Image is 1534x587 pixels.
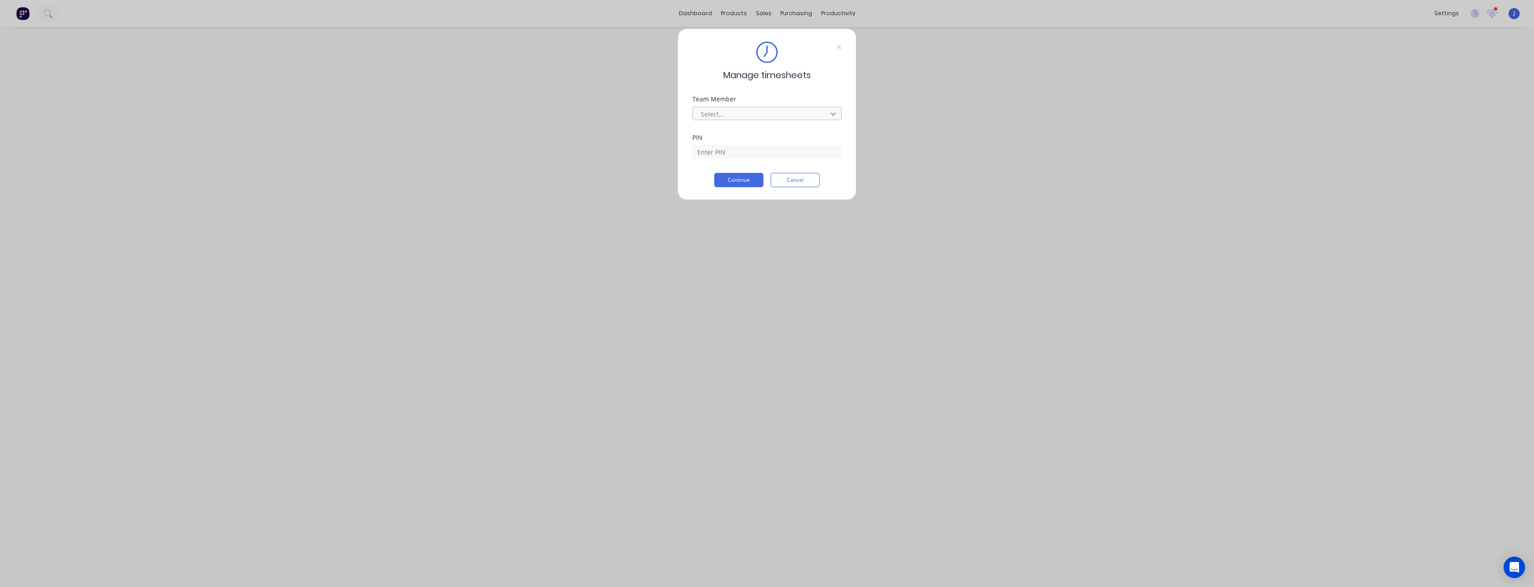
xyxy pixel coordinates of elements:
[771,173,820,187] button: Cancel
[1504,557,1525,578] div: Open Intercom Messenger
[692,145,842,159] input: Enter PIN
[692,134,842,141] div: PIN
[723,68,811,82] span: Manage timesheets
[714,173,763,187] button: Continue
[692,96,842,102] div: Team Member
